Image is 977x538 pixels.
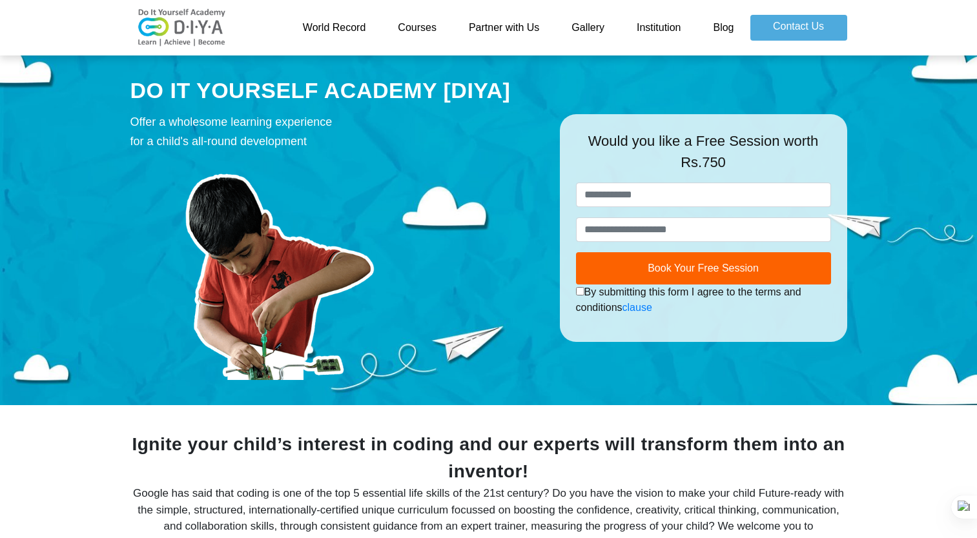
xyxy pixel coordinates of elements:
[287,15,382,41] a: World Record
[130,112,540,151] div: Offer a wholesome learning experience for a child's all-round development
[382,15,453,41] a: Courses
[130,8,234,47] img: logo-v2.png
[555,15,621,41] a: Gallery
[130,157,427,380] img: course-prod.png
[648,263,759,274] span: Book Your Free Session
[621,15,697,41] a: Institution
[453,15,555,41] a: Partner with Us
[750,15,847,41] a: Contact Us
[576,284,831,315] div: By submitting this form I agree to the terms and conditions
[576,130,831,183] div: Would you like a Free Session worth Rs.750
[622,302,652,313] a: clause
[576,252,831,284] button: Book Your Free Session
[697,15,750,41] a: Blog
[130,75,540,106] div: DO IT YOURSELF ACADEMY [DIYA]
[130,431,847,485] div: Ignite your child’s interest in coding and our experts will transform them into an inventor!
